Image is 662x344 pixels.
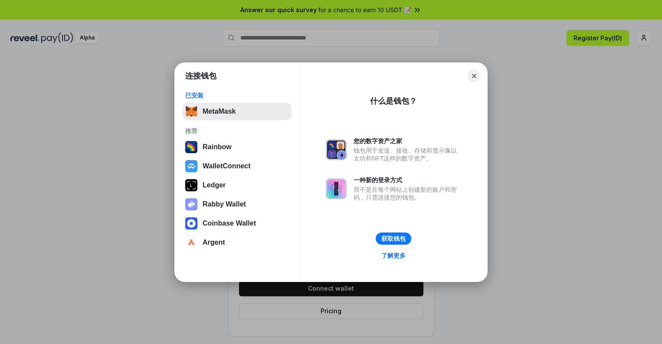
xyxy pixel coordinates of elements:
button: Argent [183,234,292,251]
div: Argent [203,239,225,246]
button: Coinbase Wallet [183,215,292,232]
img: svg+xml,%3Csvg%20xmlns%3D%22http%3A%2F%2Fwww.w3.org%2F2000%2Fsvg%22%20width%3D%2228%22%20height%3... [185,179,197,191]
div: WalletConnect [203,162,251,170]
a: 了解更多 [376,250,411,261]
button: Rainbow [183,138,292,156]
button: Close [468,70,480,82]
img: svg+xml,%3Csvg%20width%3D%2228%22%20height%3D%2228%22%20viewBox%3D%220%200%2028%2028%22%20fill%3D... [185,236,197,249]
div: MetaMask [203,108,236,115]
div: 推荐 [185,127,289,135]
button: Ledger [183,177,292,194]
button: WalletConnect [183,157,292,175]
img: svg+xml,%3Csvg%20width%3D%2228%22%20height%3D%2228%22%20viewBox%3D%220%200%2028%2028%22%20fill%3D... [185,217,197,229]
img: svg+xml,%3Csvg%20xmlns%3D%22http%3A%2F%2Fwww.w3.org%2F2000%2Fsvg%22%20fill%3D%22none%22%20viewBox... [185,198,197,210]
div: Ledger [203,181,226,189]
div: Rabby Wallet [203,200,246,208]
div: Rainbow [203,143,232,151]
img: svg+xml,%3Csvg%20xmlns%3D%22http%3A%2F%2Fwww.w3.org%2F2000%2Fsvg%22%20fill%3D%22none%22%20viewBox... [326,139,347,160]
div: 什么是钱包？ [370,96,417,106]
div: 获取钱包 [381,235,406,242]
div: 了解更多 [381,252,406,259]
div: 已安装 [185,92,289,99]
button: Rabby Wallet [183,196,292,213]
img: svg+xml,%3Csvg%20width%3D%22120%22%20height%3D%22120%22%20viewBox%3D%220%200%20120%20120%22%20fil... [185,141,197,153]
button: MetaMask [183,103,292,120]
button: 获取钱包 [376,233,411,245]
div: 您的数字资产之家 [354,137,461,145]
div: 一种新的登录方式 [354,176,461,184]
div: Coinbase Wallet [203,220,256,227]
img: svg+xml,%3Csvg%20fill%3D%22none%22%20height%3D%2233%22%20viewBox%3D%220%200%2035%2033%22%20width%... [185,105,197,118]
h1: 连接钱包 [185,71,216,81]
div: 钱包用于发送、接收、存储和显示像以太坊和NFT这样的数字资产。 [354,147,461,162]
img: svg+xml,%3Csvg%20width%3D%2228%22%20height%3D%2228%22%20viewBox%3D%220%200%2028%2028%22%20fill%3D... [185,160,197,172]
img: svg+xml,%3Csvg%20xmlns%3D%22http%3A%2F%2Fwww.w3.org%2F2000%2Fsvg%22%20fill%3D%22none%22%20viewBox... [326,178,347,199]
div: 而不是在每个网站上创建新的账户和密码，只需连接您的钱包。 [354,186,461,201]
